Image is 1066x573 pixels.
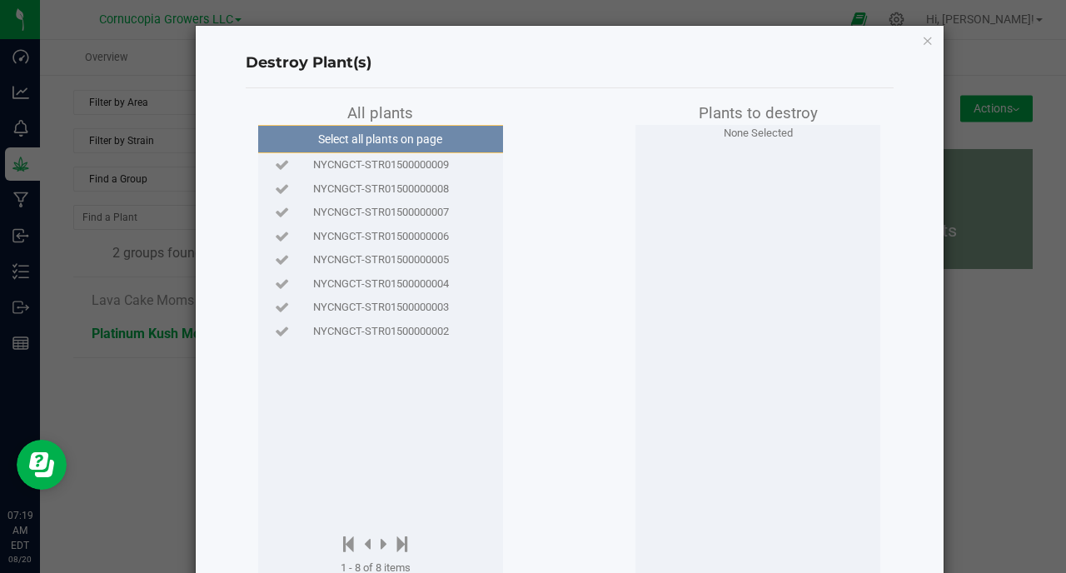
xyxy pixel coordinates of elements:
[246,52,894,74] h4: Destroy Plant(s)
[343,541,354,553] span: Move to first page
[364,541,371,553] span: Previous
[275,181,289,197] span: Select plant to destroy
[313,181,449,197] span: NYCNGCT-STR01500000008
[258,102,503,125] div: All plants
[313,323,449,340] span: NYCNGCT-STR01500000002
[313,228,449,245] span: NYCNGCT-STR01500000006
[724,127,793,139] span: None Selected
[275,157,289,173] span: Select plant to destroy
[253,125,507,153] button: Select all plants on page
[275,323,289,340] span: Select plant to destroy
[17,440,67,490] iframe: Resource center
[313,252,449,268] span: NYCNGCT-STR01500000005
[397,541,408,553] span: Move to last page
[275,252,289,268] span: Select plant to destroy
[635,102,880,125] div: Plants to destroy
[275,276,289,292] span: Select plant to destroy
[313,204,449,221] span: NYCNGCT-STR01500000007
[275,204,289,221] span: Select plant to destroy
[313,276,449,292] span: NYCNGCT-STR01500000004
[313,157,449,173] span: NYCNGCT-STR01500000009
[275,228,289,245] span: Select plant to destroy
[275,299,289,316] span: Select plant to destroy
[313,299,449,316] span: NYCNGCT-STR01500000003
[381,541,387,553] span: Next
